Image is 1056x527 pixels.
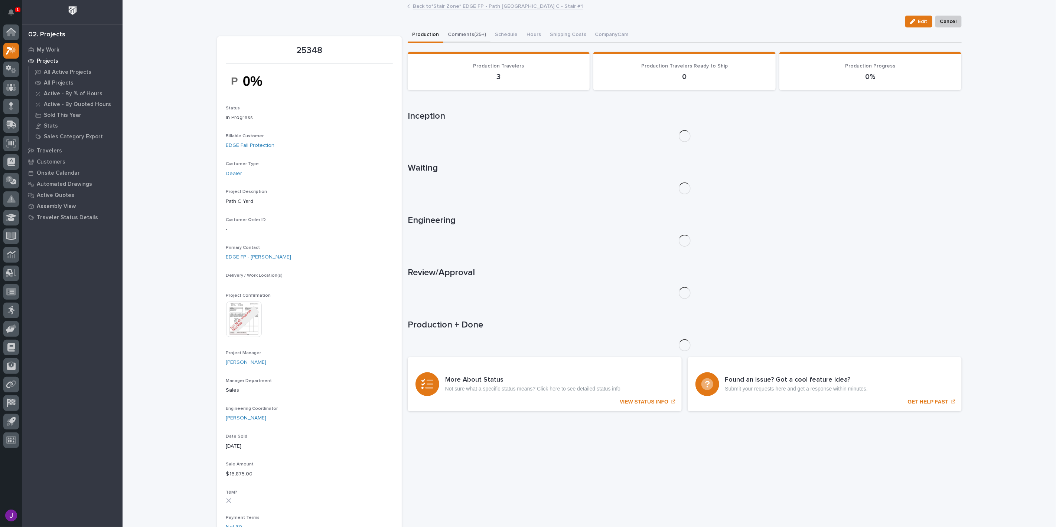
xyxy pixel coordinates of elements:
[22,178,123,190] a: Automated Drawings
[9,9,19,21] div: Notifications1
[226,198,393,205] p: Path C Yard
[226,225,393,233] p: -
[3,4,19,20] button: Notifications
[3,508,19,523] button: users-avatar
[226,351,261,355] span: Project Manager
[22,55,123,66] a: Projects
[788,72,953,81] p: 0%
[935,16,962,27] button: Cancel
[29,131,123,142] a: Sales Category Export
[22,190,123,201] a: Active Quotes
[226,162,259,166] span: Customer Type
[22,156,123,167] a: Customers
[408,357,682,411] a: VIEW STATUS INFO
[44,101,111,108] p: Active - By Quoted Hours
[641,63,728,69] span: Production Travelers Ready to Ship
[22,212,123,223] a: Traveler Status Details
[29,99,123,109] a: Active - By Quoted Hours
[725,386,868,392] p: Submit your requests here and get a response within minutes.
[408,320,962,330] h1: Production + Done
[44,69,91,76] p: All Active Projects
[226,434,248,439] span: Date Sold
[22,167,123,178] a: Onsite Calendar
[29,88,123,99] a: Active - By % of Hours
[443,27,490,43] button: Comments (25+)
[413,1,583,10] a: Back to*Stair Zone* EDGE FP - Path [GEOGRAPHIC_DATA] C - Stair #1
[908,399,948,405] p: GET HELP FAST
[226,273,283,278] span: Delivery / Work Location(s)
[226,359,267,366] a: [PERSON_NAME]
[226,386,393,394] p: Sales
[226,170,242,178] a: Dealer
[408,267,962,278] h1: Review/Approval
[620,399,668,405] p: VIEW STATUS INFO
[37,181,92,188] p: Automated Drawings
[226,45,393,56] p: 25348
[226,134,264,138] span: Billable Customer
[408,111,962,122] h1: Inception
[226,516,260,520] span: Payment Terms
[44,80,74,86] p: All Projects
[545,27,591,43] button: Shipping Costs
[445,376,620,384] h3: More About Status
[226,114,393,122] p: In Progress
[845,63,896,69] span: Production Progress
[905,16,932,27] button: Edit
[445,386,620,392] p: Not sure what a specific status means? Click here to see detailed status info
[226,190,267,194] span: Project Description
[226,442,393,450] p: [DATE]
[37,148,62,154] p: Travelers
[591,27,633,43] button: CompanyCam
[940,17,957,26] span: Cancel
[29,67,123,77] a: All Active Projects
[37,203,76,210] p: Assembly View
[226,253,291,261] a: EDGE FP - [PERSON_NAME]
[44,134,103,140] p: Sales Category Export
[226,293,271,298] span: Project Confirmation
[16,7,19,12] p: 1
[37,192,74,199] p: Active Quotes
[918,18,928,25] span: Edit
[37,170,80,177] p: Onsite Calendar
[490,27,522,43] button: Schedule
[37,58,58,65] p: Projects
[602,72,767,81] p: 0
[226,68,282,94] img: 04vC5T8XOYeEDRHxnYuy8f4sB6-VyXiLM9WXDOX-Kmk
[44,90,102,97] p: Active - By % of Hours
[408,215,962,226] h1: Engineering
[408,27,443,43] button: Production
[22,44,123,55] a: My Work
[37,214,98,221] p: Traveler Status Details
[473,63,524,69] span: Production Travelers
[226,406,278,411] span: Engineering Coordinator
[226,490,238,495] span: T&M?
[37,159,65,165] p: Customers
[44,123,58,129] p: Stats
[226,414,267,422] a: [PERSON_NAME]
[725,376,868,384] h3: Found an issue? Got a cool feature idea?
[28,31,65,39] div: 02. Projects
[29,110,123,120] a: Sold This Year
[417,72,581,81] p: 3
[226,246,260,250] span: Primary Contact
[44,112,81,119] p: Sold This Year
[226,142,275,149] a: EDGE Fall Protection
[22,201,123,212] a: Assembly View
[688,357,962,411] a: GET HELP FAST
[226,379,272,383] span: Manager Department
[226,106,240,111] span: Status
[408,163,962,174] h1: Waiting
[66,4,79,17] img: Workspace Logo
[522,27,545,43] button: Hours
[226,470,393,478] p: $ 16,875.00
[37,47,59,53] p: My Work
[29,121,123,131] a: Stats
[226,462,254,467] span: Sale Amount
[226,218,266,222] span: Customer Order ID
[29,78,123,88] a: All Projects
[22,145,123,156] a: Travelers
